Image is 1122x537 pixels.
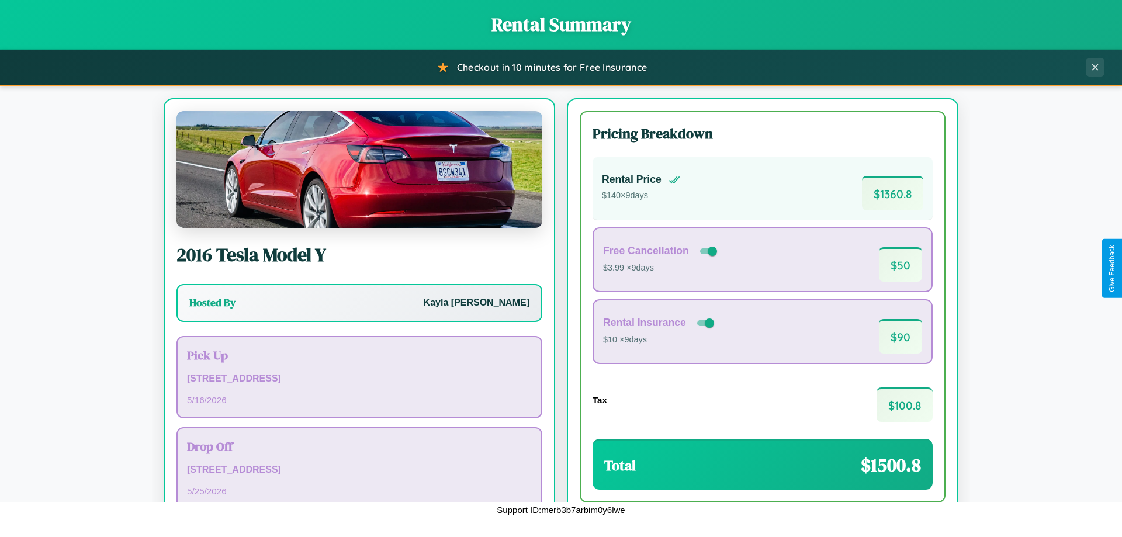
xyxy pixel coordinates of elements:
h3: Pricing Breakdown [593,124,933,143]
p: 5 / 16 / 2026 [187,392,532,408]
p: [STREET_ADDRESS] [187,462,532,479]
h4: Free Cancellation [603,245,689,257]
h2: 2016 Tesla Model Y [176,242,542,268]
span: $ 90 [879,319,922,354]
p: $ 140 × 9 days [602,188,680,203]
p: [STREET_ADDRESS] [187,370,532,387]
p: Support ID: merb3b7arbim0y6lwe [497,502,625,518]
span: $ 1360.8 [862,176,923,210]
h4: Rental Price [602,174,662,186]
p: $3.99 × 9 days [603,261,719,276]
h4: Tax [593,395,607,405]
h4: Rental Insurance [603,317,686,329]
span: $ 1500.8 [861,452,921,478]
h1: Rental Summary [12,12,1110,37]
p: Kayla [PERSON_NAME] [424,295,529,311]
span: $ 50 [879,247,922,282]
span: Checkout in 10 minutes for Free Insurance [457,61,647,73]
h3: Total [604,456,636,475]
span: $ 100.8 [877,387,933,422]
p: 5 / 25 / 2026 [187,483,532,499]
p: $10 × 9 days [603,332,716,348]
div: Give Feedback [1108,245,1116,292]
h3: Hosted By [189,296,236,310]
h3: Pick Up [187,347,532,363]
h3: Drop Off [187,438,532,455]
img: Tesla Model Y [176,111,542,228]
